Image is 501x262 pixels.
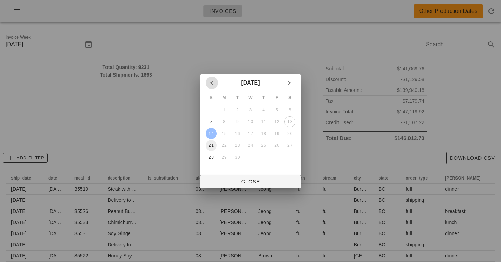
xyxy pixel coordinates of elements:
div: 21 [206,143,217,148]
th: S [205,92,217,104]
button: [DATE] [238,76,262,90]
button: 7 [206,116,217,127]
button: 21 [206,140,217,151]
div: 14 [206,131,217,136]
th: M [218,92,231,104]
button: Previous month [206,77,218,89]
th: S [284,92,296,104]
span: Close [206,179,295,184]
div: 28 [206,155,217,160]
th: W [244,92,257,104]
th: F [271,92,283,104]
button: 28 [206,152,217,163]
button: Next month [283,77,295,89]
div: 7 [206,119,217,124]
button: Close [200,175,301,188]
th: T [231,92,244,104]
button: 14 [206,128,217,139]
th: T [257,92,270,104]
